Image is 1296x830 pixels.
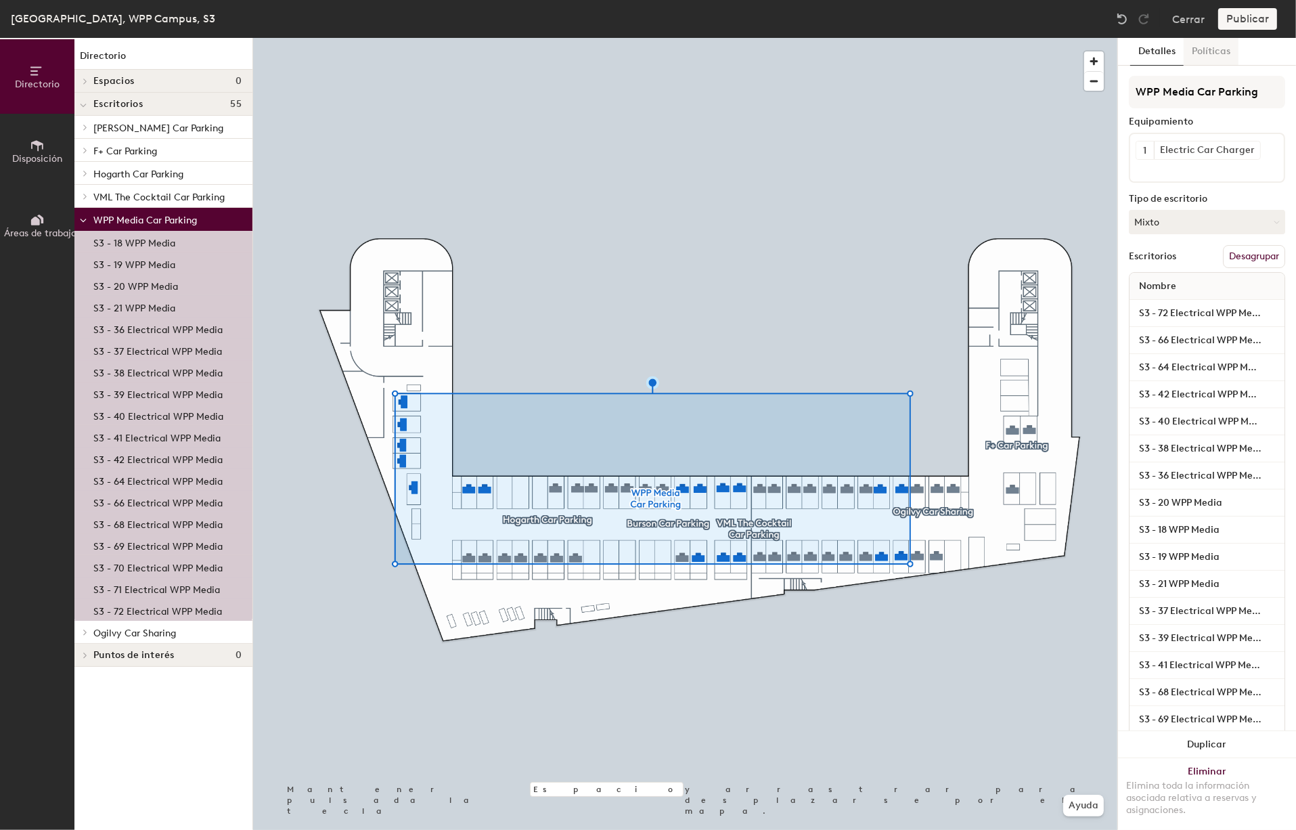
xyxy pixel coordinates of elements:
button: Detalles [1130,38,1184,66]
p: S3 - 37 Electrical WPP Media [93,342,222,357]
p: S3 - 38 Electrical WPP Media [93,364,223,379]
input: Escritorio sin nombre [1132,412,1282,431]
p: S3 - 41 Electrical WPP Media [93,429,221,444]
p: S3 - 42 Electrical WPP Media [93,450,223,466]
div: Elimina toda la información asociada relativa a reservas y asignaciones. [1126,780,1288,816]
input: Escritorio sin nombre [1132,548,1282,567]
button: 1 [1136,141,1154,159]
div: Electric Car Charger [1154,141,1260,159]
p: S3 - 69 Electrical WPP Media [93,537,223,552]
button: Políticas [1184,38,1238,66]
p: S3 - 71 Electrical WPP Media [93,580,220,596]
p: S3 - 64 Electrical WPP Media [93,472,223,487]
span: 55 [230,99,242,110]
p: S3 - 72 Electrical WPP Media [93,602,222,617]
p: S3 - 39 Electrical WPP Media [93,385,223,401]
h1: Directorio [74,49,252,70]
div: [GEOGRAPHIC_DATA], WPP Campus, S3 [11,10,215,27]
span: WPP Media Car Parking [93,215,197,226]
input: Escritorio sin nombre [1132,656,1282,675]
p: S3 - 68 Electrical WPP Media [93,515,223,531]
span: 0 [236,76,242,87]
input: Escritorio sin nombre [1132,710,1282,729]
input: Escritorio sin nombre [1132,439,1282,458]
input: Escritorio sin nombre [1132,331,1282,350]
input: Escritorio sin nombre [1132,629,1282,648]
p: S3 - 40 Electrical WPP Media [93,407,223,422]
button: EliminarElimina toda la información asociada relativa a reservas y asignaciones. [1118,758,1296,830]
button: Desagrupar [1223,245,1285,268]
span: 1 [1144,144,1147,158]
div: Escritorios [1129,251,1176,262]
span: [PERSON_NAME] Car Parking [93,123,223,134]
img: Redo [1137,12,1150,26]
span: 0 [236,650,242,661]
button: Mixto [1129,210,1285,234]
input: Escritorio sin nombre [1132,466,1282,485]
span: Disposición [12,153,62,165]
span: VML The Cocktail Car Parking [93,192,225,203]
div: Tipo de escritorio [1129,194,1285,204]
p: S3 - 18 WPP Media [93,234,175,249]
input: Escritorio sin nombre [1132,602,1282,621]
div: Equipamiento [1129,116,1285,127]
input: Escritorio sin nombre [1132,575,1282,594]
span: Escritorios [93,99,143,110]
button: Cerrar [1172,8,1205,30]
img: Undo [1115,12,1129,26]
p: S3 - 66 Electrical WPP Media [93,494,223,509]
button: Ayuda [1063,795,1104,816]
p: S3 - 36 Electrical WPP Media [93,320,223,336]
span: Hogarth Car Parking [93,169,183,180]
input: Escritorio sin nombre [1132,304,1282,323]
p: S3 - 21 WPP Media [93,299,175,314]
p: S3 - 70 Electrical WPP Media [93,559,223,574]
span: Áreas de trabajo [4,227,76,239]
input: Escritorio sin nombre [1132,385,1282,404]
span: Espacios [93,76,134,87]
input: Escritorio sin nombre [1132,683,1282,702]
input: Escritorio sin nombre [1132,521,1282,540]
input: Escritorio sin nombre [1132,494,1282,512]
input: Escritorio sin nombre [1132,358,1282,377]
button: Duplicar [1118,731,1296,758]
span: Ogilvy Car Sharing [93,628,176,639]
span: Directorio [15,79,60,90]
p: S3 - 20 WPP Media [93,277,178,292]
span: Nombre [1132,274,1183,299]
p: S3 - 19 WPP Media [93,255,175,271]
span: Puntos de interés [93,650,175,661]
span: F+ Car Parking [93,146,157,157]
